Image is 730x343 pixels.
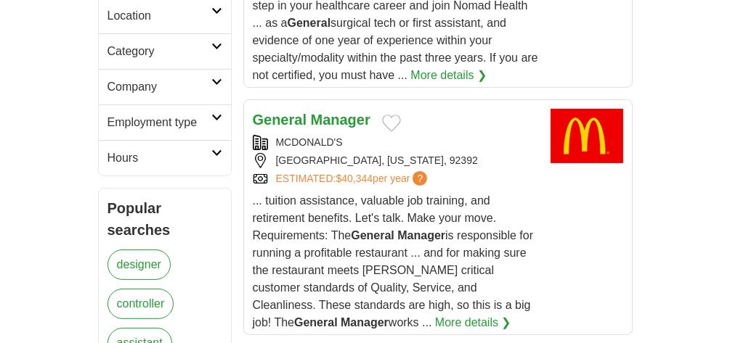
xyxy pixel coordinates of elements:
[108,197,222,241] h2: Popular searches
[108,114,211,131] h2: Employment type
[435,314,511,331] a: More details ❯
[108,249,171,280] a: designer
[382,115,401,132] button: Add to favorite jobs
[99,33,231,69] a: Category
[108,43,211,60] h2: Category
[99,69,231,104] a: Company
[99,104,231,140] a: Employment type
[336,173,373,184] span: $40,344
[108,7,211,25] h2: Location
[108,149,211,167] h2: Hours
[413,171,427,186] span: ?
[397,229,445,241] strong: Manager
[410,67,487,84] a: More details ❯
[276,136,343,148] a: MCDONALD'S
[294,316,338,328] strong: General
[253,112,370,128] a: General Manager
[108,289,174,319] a: controller
[108,78,211,96] h2: Company
[253,112,307,128] strong: General
[99,140,231,175] a: Hours
[288,17,331,29] strong: General
[253,153,539,168] div: [GEOGRAPHIC_DATA], [US_STATE], 92392
[253,194,534,328] span: ... tuition assistance, valuable job training, and retirement benefits. Let's talk. Make your mov...
[276,171,431,186] a: ESTIMATED:$40,344per year?
[341,316,389,328] strong: Manager
[351,229,394,241] strong: General
[551,109,623,163] img: McDonald's logo
[311,112,370,128] strong: Manager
